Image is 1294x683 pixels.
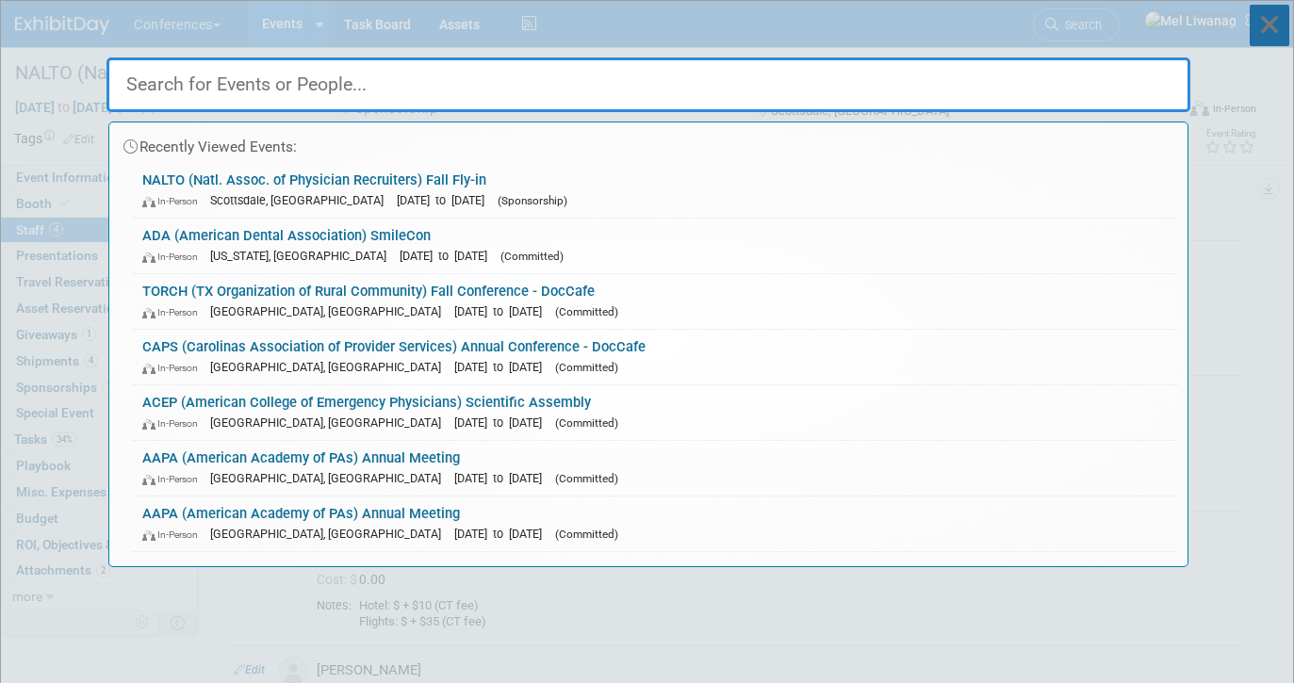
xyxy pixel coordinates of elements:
[210,193,393,207] span: Scottsdale, [GEOGRAPHIC_DATA]
[210,527,450,541] span: [GEOGRAPHIC_DATA], [GEOGRAPHIC_DATA]
[210,249,396,263] span: [US_STATE], [GEOGRAPHIC_DATA]
[142,473,206,485] span: In-Person
[142,251,206,263] span: In-Person
[133,274,1178,329] a: TORCH (TX Organization of Rural Community) Fall Conference - DocCafe In-Person [GEOGRAPHIC_DATA],...
[142,362,206,374] span: In-Person
[500,250,564,263] span: (Committed)
[555,528,618,541] span: (Committed)
[555,361,618,374] span: (Committed)
[142,529,206,541] span: In-Person
[555,305,618,318] span: (Committed)
[106,57,1190,112] input: Search for Events or People...
[142,306,206,318] span: In-Person
[133,385,1178,440] a: ACEP (American College of Emergency Physicians) Scientific Assembly In-Person [GEOGRAPHIC_DATA], ...
[210,360,450,374] span: [GEOGRAPHIC_DATA], [GEOGRAPHIC_DATA]
[133,330,1178,384] a: CAPS (Carolinas Association of Provider Services) Annual Conference - DocCafe In-Person [GEOGRAPH...
[454,415,551,430] span: [DATE] to [DATE]
[454,360,551,374] span: [DATE] to [DATE]
[454,471,551,485] span: [DATE] to [DATE]
[210,304,450,318] span: [GEOGRAPHIC_DATA], [GEOGRAPHIC_DATA]
[555,416,618,430] span: (Committed)
[210,471,450,485] span: [GEOGRAPHIC_DATA], [GEOGRAPHIC_DATA]
[119,122,1178,163] div: Recently Viewed Events:
[397,193,494,207] span: [DATE] to [DATE]
[133,163,1178,218] a: NALTO (Natl. Assoc. of Physician Recruiters) Fall Fly-in In-Person Scottsdale, [GEOGRAPHIC_DATA] ...
[555,472,618,485] span: (Committed)
[133,441,1178,496] a: AAPA (American Academy of PAs) Annual Meeting In-Person [GEOGRAPHIC_DATA], [GEOGRAPHIC_DATA] [DAT...
[142,195,206,207] span: In-Person
[133,219,1178,273] a: ADA (American Dental Association) SmileCon In-Person [US_STATE], [GEOGRAPHIC_DATA] [DATE] to [DAT...
[133,496,1178,551] a: AAPA (American Academy of PAs) Annual Meeting In-Person [GEOGRAPHIC_DATA], [GEOGRAPHIC_DATA] [DAT...
[210,415,450,430] span: [GEOGRAPHIC_DATA], [GEOGRAPHIC_DATA]
[454,304,551,318] span: [DATE] to [DATE]
[142,417,206,430] span: In-Person
[498,194,567,207] span: (Sponsorship)
[454,527,551,541] span: [DATE] to [DATE]
[400,249,497,263] span: [DATE] to [DATE]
